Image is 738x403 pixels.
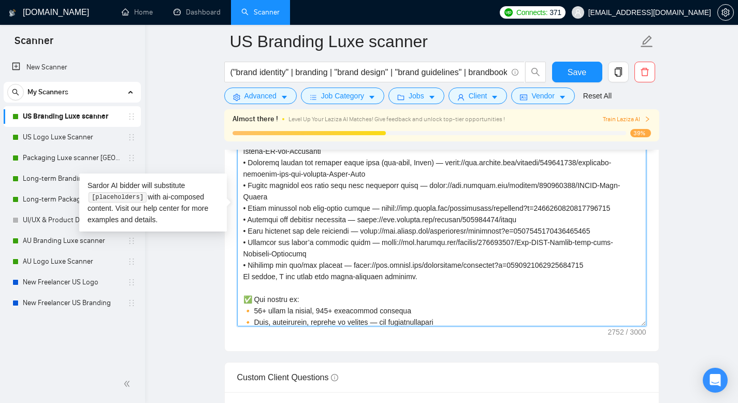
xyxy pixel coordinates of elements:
li: New Scanner [4,57,141,78]
input: Search Freelance Jobs... [230,66,507,79]
div: Sardor AI bidder will substitute with ai-composed content. Visit our for more examples and details. [79,174,227,232]
a: AU Branding Luxe scanner [23,231,121,251]
span: search [8,89,23,96]
span: caret-down [428,93,436,101]
span: Save [568,66,586,79]
button: delete [634,62,655,82]
button: folderJobscaret-down [388,88,444,104]
span: Advanced [244,90,277,102]
button: copy [608,62,629,82]
button: Save [552,62,602,82]
a: setting [717,8,734,17]
a: Packaging Luxe scanner [GEOGRAPHIC_DATA] [23,148,121,168]
span: Connects: [516,7,547,18]
span: copy [609,67,628,77]
span: caret-down [368,93,375,101]
span: Jobs [409,90,424,102]
button: barsJob Categorycaret-down [301,88,384,104]
div: Open Intercom Messenger [703,368,728,393]
a: dashboardDashboard [173,8,221,17]
span: user [574,9,582,16]
span: holder [127,299,136,307]
span: 39% [630,129,651,137]
span: holder [127,237,136,245]
span: idcard [520,93,527,101]
a: New Freelancer US Logo [23,272,121,293]
code: [placeholders] [89,192,146,203]
a: US Logo Luxe Scanner [23,127,121,148]
span: Custom Client Questions [237,373,338,382]
a: New Freelancer US Branding [23,293,121,313]
a: Long-term Branding scanner [23,168,121,189]
span: Almost there ! [233,113,278,125]
a: US Branding Luxe scanner [23,106,121,127]
a: homeHome [122,8,153,17]
button: search [525,62,546,82]
span: caret-down [559,93,566,101]
span: Scanner [6,33,62,55]
button: search [7,84,24,100]
span: setting [233,93,240,101]
span: search [526,67,545,77]
span: caret-down [281,93,288,101]
span: Job Category [321,90,364,102]
button: setting [717,4,734,21]
span: bars [310,93,317,101]
span: Level Up Your Laziza AI Matches! Give feedback and unlock top-tier opportunities ! [288,116,505,123]
a: help center [143,204,179,212]
button: idcardVendorcaret-down [511,88,574,104]
span: Client [469,90,487,102]
a: searchScanner [241,8,280,17]
img: logo [9,5,16,21]
a: AU Logo Luxe Scanner [23,251,121,272]
a: New Scanner [12,57,133,78]
a: Reset All [583,90,612,102]
span: Vendor [531,90,554,102]
a: UI/UX & Product Design Scanner [23,210,121,231]
button: userClientcaret-down [448,88,508,104]
span: user [457,93,465,101]
span: edit [640,35,654,48]
input: Scanner name... [230,28,638,54]
span: folder [397,93,404,101]
span: delete [635,67,655,77]
button: Train Laziza AI [603,114,650,124]
span: holder [127,278,136,286]
span: holder [127,154,136,162]
span: info-circle [331,374,338,381]
span: right [644,116,650,122]
textarea: Cover letter template: [237,93,646,326]
span: setting [718,8,733,17]
li: My Scanners [4,82,141,313]
span: caret-down [491,93,498,101]
a: Long-term Packaging Luxe scanner [23,189,121,210]
span: holder [127,112,136,121]
span: holder [127,133,136,141]
img: upwork-logo.png [504,8,513,17]
button: settingAdvancedcaret-down [224,88,297,104]
span: double-left [123,379,134,389]
span: holder [127,257,136,266]
span: info-circle [512,69,518,76]
span: 371 [549,7,561,18]
span: My Scanners [27,82,68,103]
